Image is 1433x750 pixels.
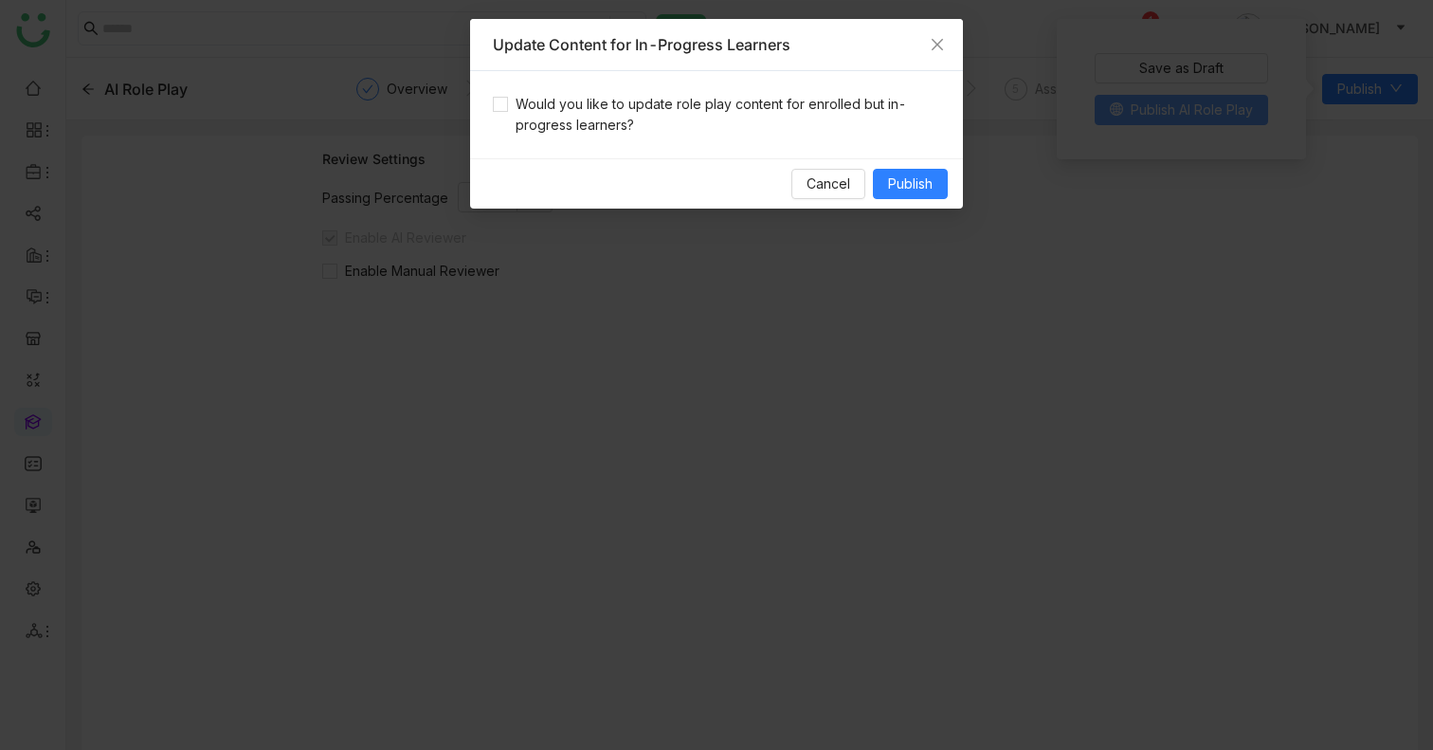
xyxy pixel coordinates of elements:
[873,169,948,199] button: Publish
[807,174,850,194] span: Cancel
[912,19,963,70] button: Close
[791,169,865,199] button: Cancel
[888,174,933,194] span: Publish
[493,34,940,55] div: Update Content for In-Progress Learners
[508,94,940,136] span: Would you like to update role play content for enrolled but in-progress learners?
